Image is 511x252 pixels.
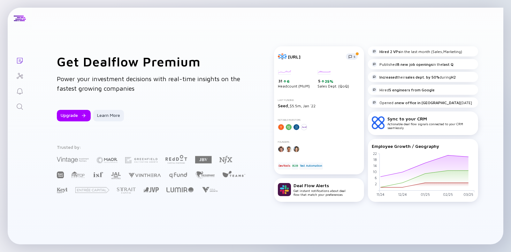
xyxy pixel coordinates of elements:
div: $5.5m, Jan `22 [278,103,360,108]
img: Vintage Investment Partners [57,156,89,164]
div: Hired [372,87,435,92]
img: JAL Ventures [111,172,121,179]
strong: H2 [451,75,456,80]
img: Viola Growth [201,187,218,193]
div: Test Automation [299,163,323,169]
div: Opened a [DATE] [372,100,472,105]
div: Published in the [372,62,454,67]
img: Lumir Ventures [166,187,194,192]
div: 31 [278,79,310,84]
strong: sales dept. by 50% [405,75,439,80]
img: Entrée Capital [75,187,109,193]
div: Last Funding [278,99,360,102]
a: Reminders [8,83,32,98]
tspan: 12/24 [398,192,407,196]
a: Lists [8,52,32,68]
tspan: 14 [373,164,377,168]
div: Employee Growth / Geography [372,143,474,149]
span: Power your investment decisions with real-time insights on the fastest growing companies [57,75,240,92]
div: Sales Dept. (QoQ) [317,70,349,88]
strong: 8 new job openings [397,62,433,67]
div: DevTools [278,163,291,169]
tspan: 03/25 [463,192,473,196]
img: Red Dot Capital Partners [165,154,187,164]
h1: Get Dealflow Premium [57,54,248,69]
div: [URL] [288,54,342,59]
img: Strait Capital [117,187,136,194]
img: Maor Investments [96,155,118,165]
tspan: 2 [375,182,377,186]
img: Q Fund [169,171,187,179]
div: B2B [292,163,298,169]
div: in the last month (Sales,Marketing) [372,49,462,54]
img: FINTOP Capital [72,171,85,178]
img: NFX [219,156,232,164]
strong: Increased [379,75,397,80]
a: Search [8,98,32,114]
div: Trusted by: [57,144,247,150]
a: Investor Map [8,68,32,83]
img: Vinthera [128,172,161,178]
strong: last Q [443,62,454,67]
strong: Hired 2 VPs [379,49,400,54]
strong: 5 engineers from Google [389,88,435,92]
img: The Elephant [195,171,215,179]
div: 25% [324,79,333,84]
div: Get instant notifications about deal flow that match your preferences [294,183,346,196]
span: Seed, [278,103,290,108]
tspan: 11/24 [377,192,385,196]
tspan: 01/25 [421,192,430,196]
div: their during [372,74,456,80]
div: Notable Investors [278,118,360,121]
button: Learn More [93,110,124,121]
strong: new office in [GEOGRAPHIC_DATA] [397,100,460,105]
img: Team8 [222,171,245,177]
img: Greenfield Partners [125,157,157,163]
img: JBV Capital [195,156,212,164]
img: Key1 Capital [57,187,68,194]
div: 5 [318,79,349,84]
tspan: 22 [373,151,377,156]
div: Headcount (MoM) [278,70,310,88]
div: 6 [286,79,290,84]
tspan: 02/25 [443,192,453,196]
img: Israel Secondary Fund [93,172,103,177]
tspan: 6 [375,176,377,180]
div: Founders [278,141,360,143]
div: Deal Flow Alerts [294,183,346,188]
div: Sync to your CRM [387,116,474,121]
img: Jerusalem Venture Partners [143,187,159,192]
div: Actionable deal flow signals connected to your CRM seamlessly [387,116,474,130]
tspan: 10 [373,170,377,174]
tspan: 18 [373,157,377,162]
button: Upgrade [57,110,91,121]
